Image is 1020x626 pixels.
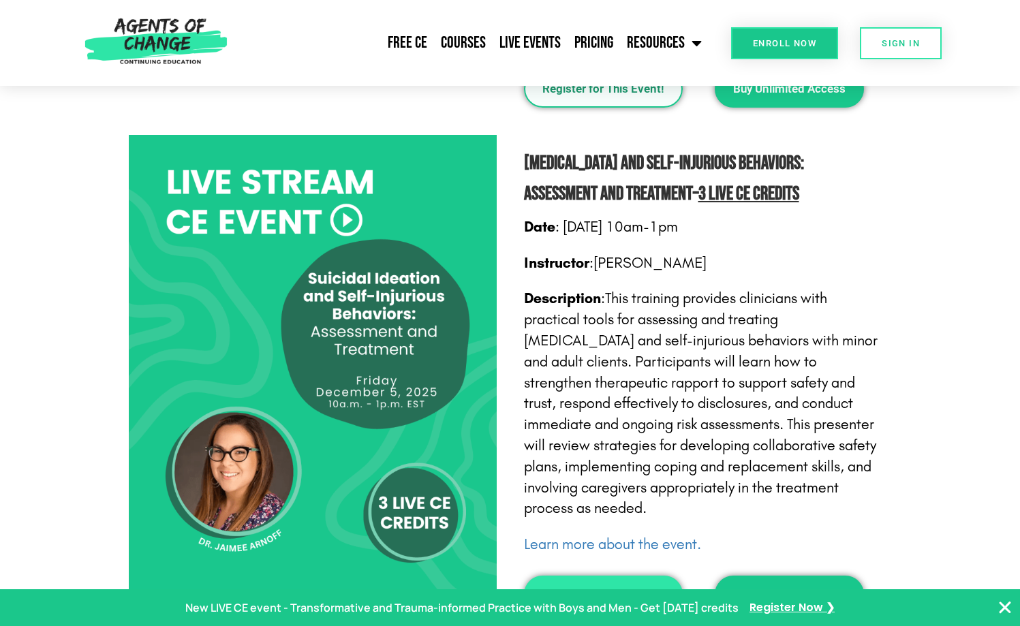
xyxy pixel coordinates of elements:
a: Learn more about the event. [524,535,701,553]
a: Register for This Event! [524,576,683,613]
span: Buy Unlimited Access [733,589,846,600]
span: Enroll Now [753,39,816,48]
p: : [524,288,878,519]
a: Live Events [493,26,568,60]
h2: – [524,148,878,210]
span: Buy Unlimited Access [733,83,846,95]
nav: Menu [234,26,709,60]
span: 3 Live CE Credits [698,183,799,205]
p: : [DATE] 10am-1pm [524,217,878,238]
span: SIGN IN [882,39,920,48]
b: [MEDICAL_DATA] and Self-Injurious Behaviors: Assessment and Treatment [524,152,804,205]
span: Register for This Event! [542,589,664,600]
a: Resources [620,26,709,60]
button: Close Banner [997,599,1013,616]
span: This training provides clinicians with practical tools for assessing and treating [MEDICAL_DATA] ... [524,289,878,517]
span: [PERSON_NAME] [593,254,707,272]
a: Courses [434,26,493,60]
p: New LIVE CE event - Transformative and Trauma-informed Practice with Boys and Men - Get [DATE] cr... [185,598,739,618]
a: Buy Unlimited Access [715,70,864,108]
strong: Instructor [524,254,589,272]
span: Register for This Event! [542,83,664,95]
strong: Description [524,289,601,307]
strong: Date [524,218,555,236]
p: : [524,253,878,274]
a: Enroll Now [731,27,838,59]
a: Free CE [381,26,434,60]
a: SIGN IN [860,27,942,59]
a: Buy Unlimited Access [715,576,864,613]
a: Register for This Event! [524,70,683,108]
a: Pricing [568,26,620,60]
a: Register Now ❯ [749,598,835,618]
